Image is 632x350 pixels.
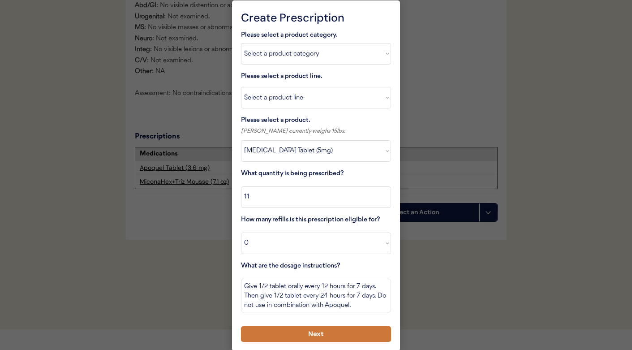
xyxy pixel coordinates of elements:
[241,115,391,126] div: Please select a product.
[241,261,391,272] div: What are the dosage instructions?
[241,9,391,26] div: Create Prescription
[241,326,391,342] button: Next
[241,169,391,180] div: What quantity is being prescribed?
[241,186,391,208] input: Enter a number
[241,71,331,82] div: Please select a product line.
[241,126,391,136] div: [PERSON_NAME] currently weighs 15lbs.
[241,30,391,41] div: Please select a product category.
[241,215,391,226] div: How many refills is this prescription eligible for?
